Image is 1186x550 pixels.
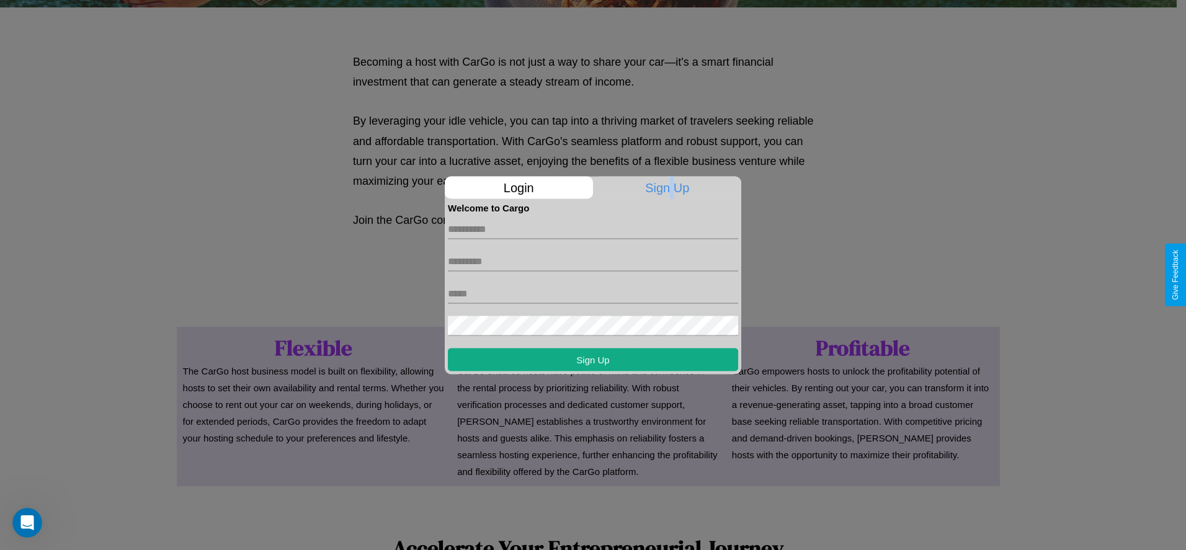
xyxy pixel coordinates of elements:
p: Login [445,176,593,198]
h4: Welcome to Cargo [448,202,738,213]
div: Give Feedback [1171,250,1180,300]
iframe: Intercom live chat [12,508,42,538]
button: Sign Up [448,348,738,371]
p: Sign Up [594,176,742,198]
